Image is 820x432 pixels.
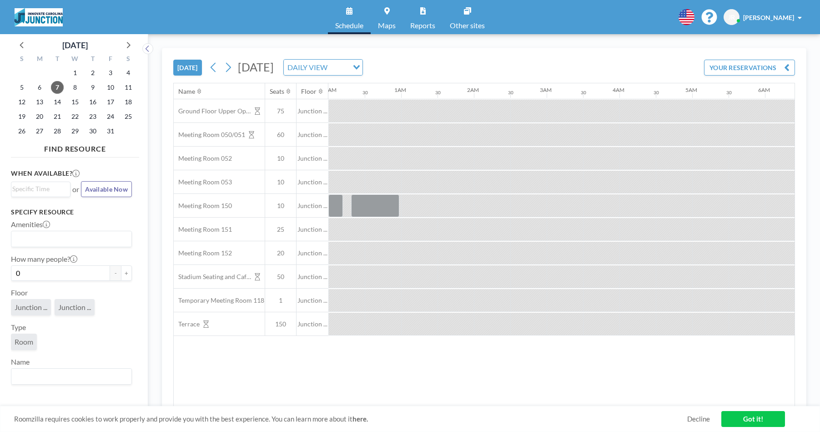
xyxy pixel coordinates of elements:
[297,131,328,139] span: Junction ...
[122,96,135,108] span: Saturday, October 18, 2025
[85,185,128,193] span: Available Now
[51,110,64,123] span: Tuesday, October 21, 2025
[84,54,101,66] div: T
[62,39,88,51] div: [DATE]
[69,66,81,79] span: Wednesday, October 1, 2025
[265,273,296,281] span: 50
[284,60,362,75] div: Search for option
[174,273,251,281] span: Stadium Seating and Cafe area
[286,61,329,73] span: DAILY VIEW
[297,178,328,186] span: Junction ...
[335,22,363,29] span: Schedule
[110,265,121,281] button: -
[86,66,99,79] span: Thursday, October 2, 2025
[11,254,77,264] label: How many people?
[12,233,126,245] input: Search for option
[11,323,26,332] label: Type
[51,81,64,94] span: Tuesday, October 7, 2025
[322,86,337,93] div: 12AM
[174,202,232,210] span: Meeting Room 150
[726,90,732,96] div: 30
[33,125,46,137] span: Monday, October 27, 2025
[435,90,441,96] div: 30
[174,154,232,163] span: Meeting Room 052
[685,86,697,93] div: 5AM
[15,96,28,108] span: Sunday, October 12, 2025
[174,107,251,115] span: Ground Floor Upper Open Area
[721,411,785,427] a: Got it!
[11,288,28,297] label: Floor
[15,110,28,123] span: Sunday, October 19, 2025
[104,125,117,137] span: Friday, October 31, 2025
[15,303,47,311] span: Junction ...
[86,96,99,108] span: Thursday, October 16, 2025
[15,337,33,346] span: Room
[173,60,202,76] button: [DATE]
[11,369,131,384] div: Search for option
[51,125,64,137] span: Tuesday, October 28, 2025
[174,178,232,186] span: Meeting Room 053
[33,81,46,94] span: Monday, October 6, 2025
[265,249,296,257] span: 20
[119,54,137,66] div: S
[265,202,296,210] span: 10
[101,54,119,66] div: F
[174,249,232,257] span: Meeting Room 152
[14,415,687,423] span: Roomzilla requires cookies to work properly and provide you with the best experience. You can lea...
[265,320,296,328] span: 150
[581,90,586,96] div: 30
[378,22,396,29] span: Maps
[174,320,200,328] span: Terrace
[33,110,46,123] span: Monday, October 20, 2025
[69,110,81,123] span: Wednesday, October 22, 2025
[297,296,328,305] span: Junction ...
[121,265,132,281] button: +
[174,225,232,234] span: Meeting Room 151
[66,54,84,66] div: W
[758,86,770,93] div: 6AM
[11,357,30,366] label: Name
[69,125,81,137] span: Wednesday, October 29, 2025
[15,81,28,94] span: Sunday, October 5, 2025
[270,87,284,96] div: Seats
[330,61,347,73] input: Search for option
[15,125,28,137] span: Sunday, October 26, 2025
[704,60,795,76] button: YOUR RESERVATIONS
[654,90,659,96] div: 30
[12,371,126,382] input: Search for option
[51,96,64,108] span: Tuesday, October 14, 2025
[301,87,317,96] div: Floor
[297,320,328,328] span: Junction ...
[104,66,117,79] span: Friday, October 3, 2025
[297,154,328,163] span: Junction ...
[49,54,66,66] div: T
[687,415,710,423] a: Decline
[297,249,328,257] span: Junction ...
[297,225,328,234] span: Junction ...
[11,182,70,196] div: Search for option
[11,220,50,229] label: Amenities
[58,303,91,311] span: Junction ...
[410,22,435,29] span: Reports
[86,81,99,94] span: Thursday, October 9, 2025
[394,86,406,93] div: 1AM
[122,81,135,94] span: Saturday, October 11, 2025
[104,110,117,123] span: Friday, October 24, 2025
[362,90,368,96] div: 30
[265,154,296,163] span: 10
[31,54,49,66] div: M
[265,107,296,115] span: 75
[450,22,485,29] span: Other sites
[297,273,328,281] span: Junction ...
[12,184,65,194] input: Search for option
[72,185,79,194] span: or
[69,81,81,94] span: Wednesday, October 8, 2025
[613,86,624,93] div: 4AM
[69,96,81,108] span: Wednesday, October 15, 2025
[540,86,552,93] div: 3AM
[467,86,479,93] div: 2AM
[104,81,117,94] span: Friday, October 10, 2025
[238,60,274,74] span: [DATE]
[13,54,31,66] div: S
[174,131,245,139] span: Meeting Room 050/051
